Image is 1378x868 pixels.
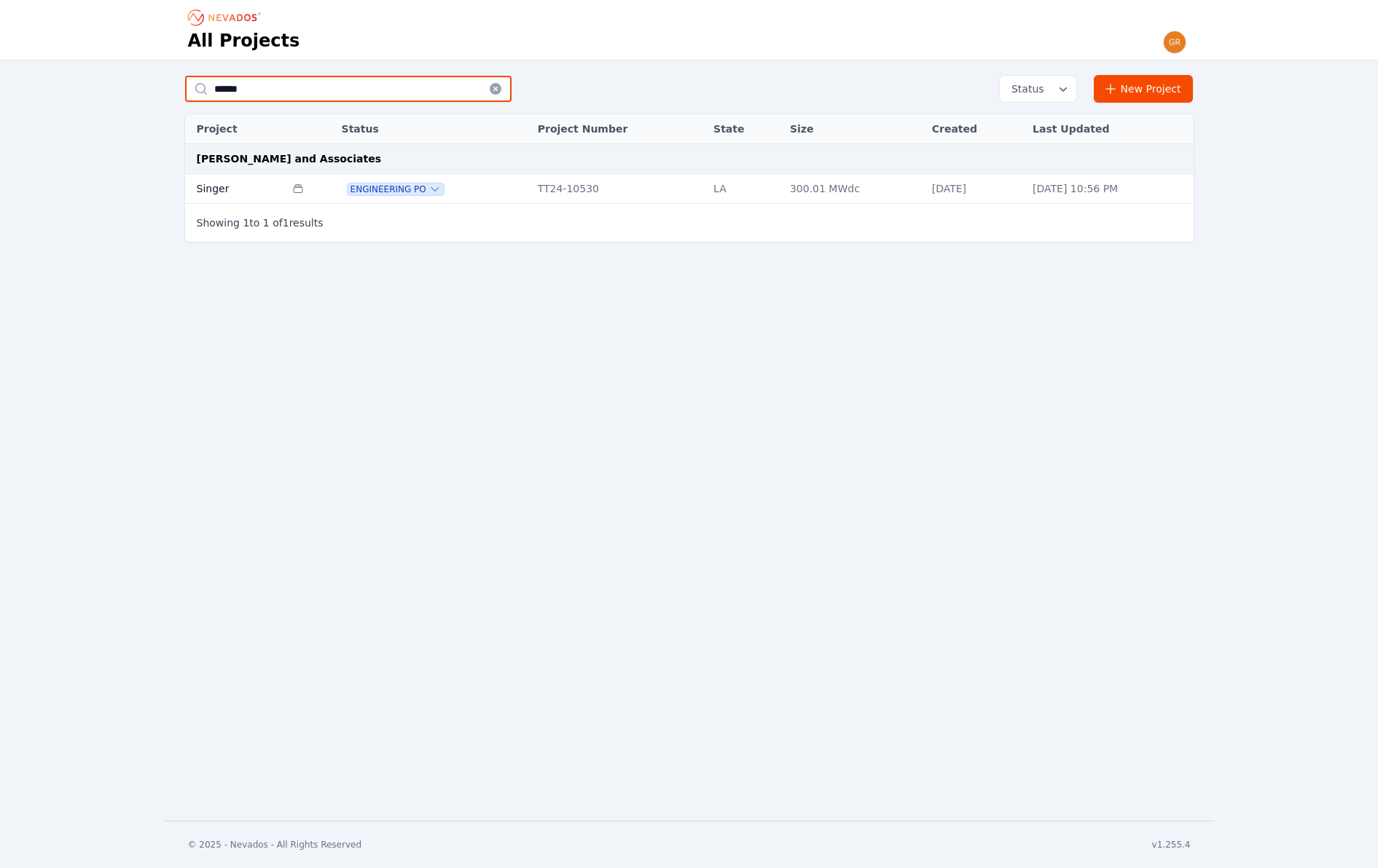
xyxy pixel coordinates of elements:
button: Status [1000,76,1076,102]
td: 300.01 MWdc [783,174,925,204]
td: LA [706,174,783,204]
td: [DATE] 10:56 PM [1025,174,1193,204]
td: TT24-10530 [531,174,706,204]
td: [PERSON_NAME] and Associates [185,144,1194,174]
th: Size [783,114,925,144]
span: 1 [243,217,249,229]
td: [DATE] [925,174,1025,204]
div: © 2025 - Nevados - All Rights Reserved [188,839,362,851]
th: Created [925,114,1025,144]
span: 1 [283,217,289,229]
td: Singer [185,174,286,204]
p: Showing to of results [197,216,324,230]
th: Status [334,114,531,144]
th: Project [185,114,286,144]
img: greg@nevados.solar [1163,31,1186,54]
nav: Breadcrumb [188,6,265,29]
th: State [706,114,783,144]
span: Status [1006,82,1044,96]
tr: SingerEngineering POTT24-10530LA300.01 MWdc[DATE][DATE] 10:56 PM [185,174,1194,204]
a: New Project [1094,75,1194,103]
button: Engineering PO [348,184,444,195]
h1: All Projects [188,29,300,52]
div: v1.255.4 [1152,839,1191,851]
th: Last Updated [1025,114,1193,144]
span: 1 [263,217,270,229]
th: Project Number [531,114,706,144]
